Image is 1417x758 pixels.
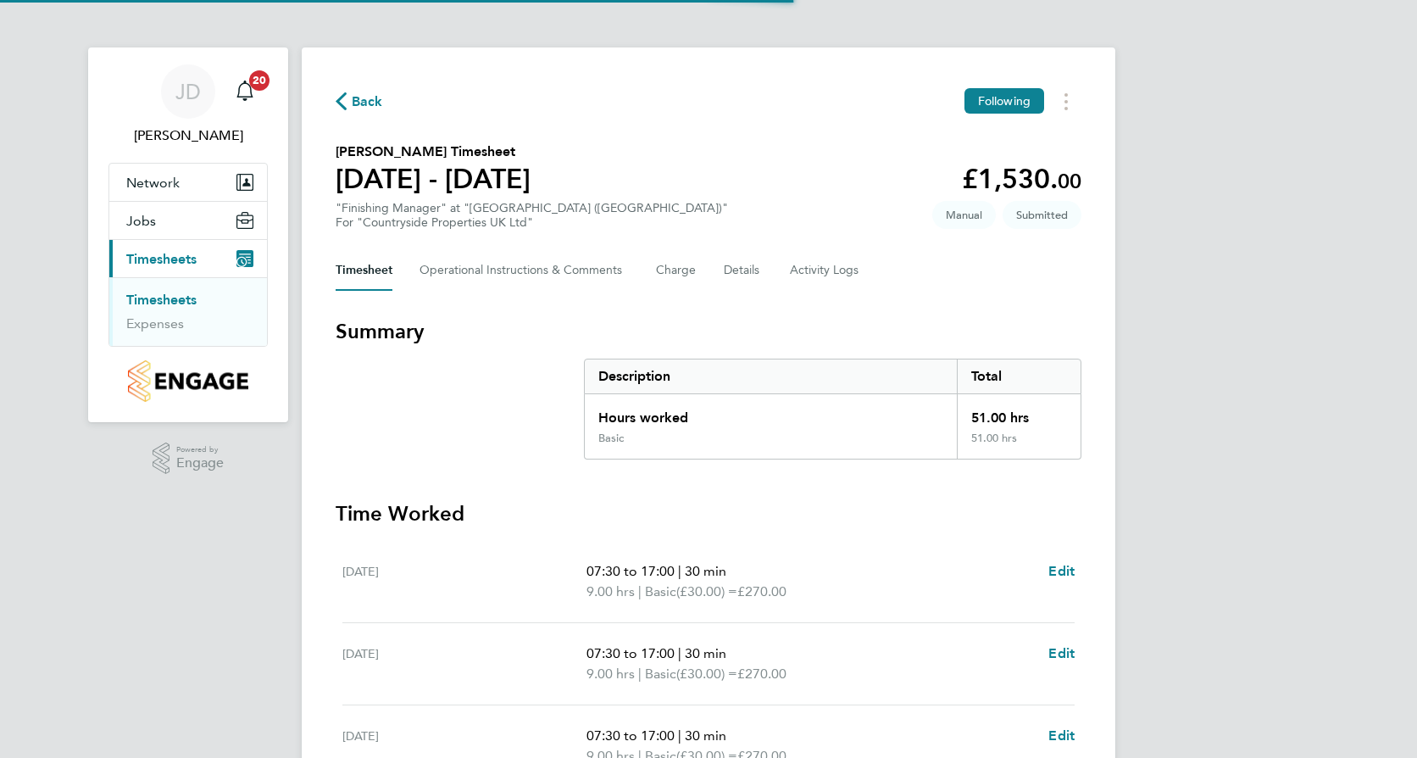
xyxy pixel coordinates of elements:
[88,47,288,422] nav: Main navigation
[737,583,786,599] span: £270.00
[586,645,675,661] span: 07:30 to 17:00
[585,394,957,432] div: Hours worked
[108,125,268,146] span: Jerry Dawkins
[126,315,184,332] a: Expenses
[676,666,737,682] span: (£30.00) =
[108,64,268,146] a: JD[PERSON_NAME]
[1048,726,1075,746] a: Edit
[585,359,957,393] div: Description
[962,163,1081,195] app-decimal: £1,530.
[126,251,197,267] span: Timesheets
[126,213,156,229] span: Jobs
[964,88,1044,114] button: Following
[586,666,635,682] span: 9.00 hrs
[228,64,262,119] a: 20
[176,443,224,457] span: Powered by
[1048,563,1075,579] span: Edit
[790,250,861,291] button: Activity Logs
[957,359,1081,393] div: Total
[336,201,728,230] div: "Finishing Manager" at "[GEOGRAPHIC_DATA] ([GEOGRAPHIC_DATA])"
[584,359,1081,460] div: Summary
[109,240,267,277] button: Timesheets
[645,664,676,684] span: Basic
[109,277,267,346] div: Timesheets
[1003,201,1081,229] span: This timesheet is Submitted.
[109,202,267,239] button: Jobs
[685,645,726,661] span: 30 min
[737,666,786,682] span: £270.00
[336,215,728,230] div: For "Countryside Properties UK Ltd"
[957,394,1081,432] div: 51.00 hrs
[128,360,247,402] img: countryside-properties-logo-retina.png
[336,318,1081,345] h3: Summary
[724,250,763,291] button: Details
[175,81,201,103] span: JD
[126,175,180,191] span: Network
[352,92,383,112] span: Back
[978,93,1031,109] span: Following
[1048,561,1075,582] a: Edit
[638,666,642,682] span: |
[586,563,675,579] span: 07:30 to 17:00
[638,583,642,599] span: |
[656,250,697,291] button: Charge
[249,70,270,91] span: 20
[336,250,392,291] button: Timesheet
[598,432,624,445] div: Basic
[676,583,737,599] span: (£30.00) =
[336,162,531,196] h1: [DATE] - [DATE]
[342,644,586,684] div: [DATE]
[678,563,681,579] span: |
[957,432,1081,459] div: 51.00 hrs
[420,250,629,291] button: Operational Instructions & Comments
[645,582,676,602] span: Basic
[1051,88,1081,114] button: Timesheets Menu
[176,456,224,471] span: Engage
[1058,169,1081,193] span: 00
[153,443,225,475] a: Powered byEngage
[1048,645,1075,661] span: Edit
[586,583,635,599] span: 9.00 hrs
[685,727,726,744] span: 30 min
[932,201,996,229] span: This timesheet was manually created.
[1048,644,1075,664] a: Edit
[108,360,268,402] a: Go to home page
[336,91,383,112] button: Back
[336,500,1081,527] h3: Time Worked
[1048,727,1075,744] span: Edit
[678,645,681,661] span: |
[586,727,675,744] span: 07:30 to 17:00
[109,164,267,201] button: Network
[678,727,681,744] span: |
[126,292,197,308] a: Timesheets
[342,561,586,602] div: [DATE]
[336,142,531,162] h2: [PERSON_NAME] Timesheet
[685,563,726,579] span: 30 min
